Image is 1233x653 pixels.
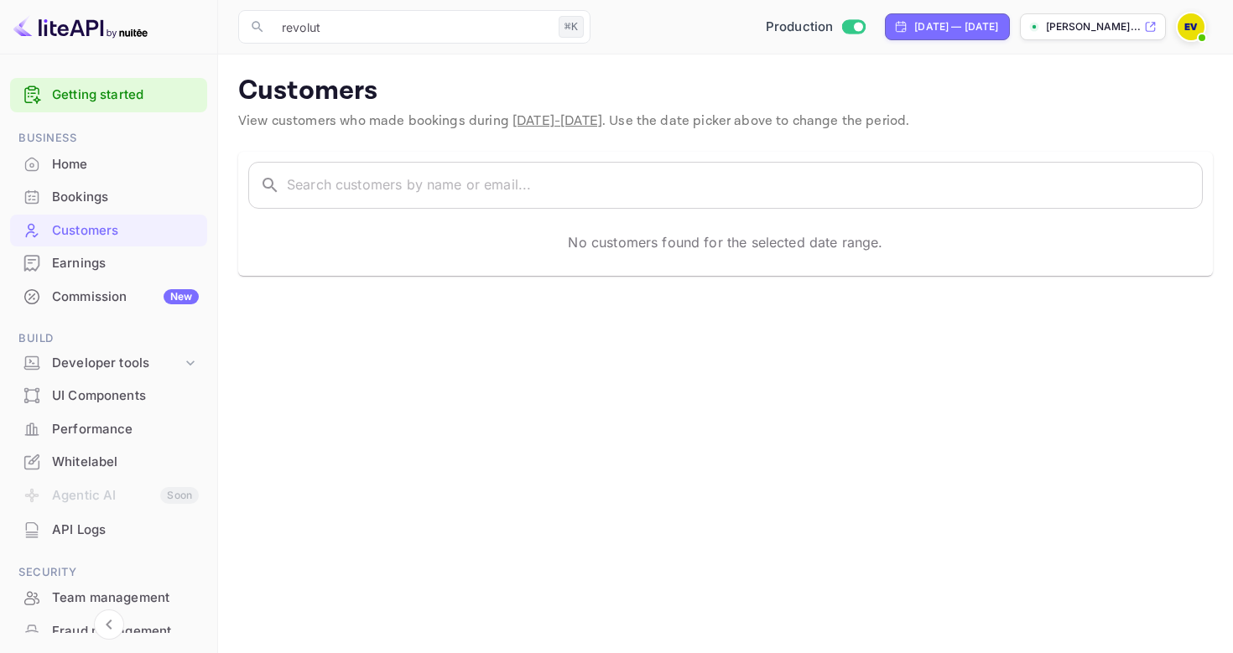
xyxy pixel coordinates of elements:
div: UI Components [10,380,207,412]
div: Getting started [10,78,207,112]
div: Home [10,148,207,181]
div: UI Components [52,386,199,406]
div: [DATE] — [DATE] [914,19,998,34]
div: Bookings [52,188,199,207]
div: Commission [52,288,199,307]
p: No customers found for the selected date range. [568,232,882,252]
button: Collapse navigation [94,609,124,640]
span: Production [766,18,834,37]
div: Whitelabel [10,446,207,479]
a: Fraud management [10,615,207,646]
div: API Logs [10,514,207,547]
div: Bookings [10,181,207,214]
a: API Logs [10,514,207,545]
img: Ekaterina Volovik [1178,13,1204,40]
a: Home [10,148,207,179]
div: Team management [10,582,207,614]
input: Search (e.g. bookings, documentation) [272,10,552,44]
div: Earnings [52,254,199,273]
div: Earnings [10,247,207,280]
p: Customers [238,75,1213,108]
a: CommissionNew [10,281,207,312]
div: Fraud management [10,615,207,648]
div: Switch to Sandbox mode [759,18,872,37]
div: Customers [52,221,199,241]
div: Developer tools [52,354,182,373]
a: Bookings [10,181,207,212]
span: View customers who made bookings during . Use the date picker above to change the period. [238,112,909,130]
input: Search customers by name or email... [287,162,1203,209]
span: [DATE] - [DATE] [512,112,602,130]
span: Security [10,563,207,582]
a: Team management [10,582,207,613]
div: CommissionNew [10,281,207,314]
span: Business [10,129,207,148]
a: Whitelabel [10,446,207,477]
a: Performance [10,413,207,444]
div: Developer tools [10,349,207,378]
img: LiteAPI logo [13,13,148,40]
div: Team management [52,588,199,608]
div: Customers [10,215,207,247]
div: ⌘K [559,16,584,38]
div: New [164,289,199,304]
p: [PERSON_NAME]... [1046,19,1141,34]
div: API Logs [52,521,199,540]
div: Performance [10,413,207,446]
div: Performance [52,420,199,439]
div: Home [52,155,199,174]
div: Fraud management [52,622,199,641]
div: Whitelabel [52,453,199,472]
a: Getting started [52,86,199,105]
a: UI Components [10,380,207,411]
a: Customers [10,215,207,246]
a: Earnings [10,247,207,278]
span: Build [10,329,207,348]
